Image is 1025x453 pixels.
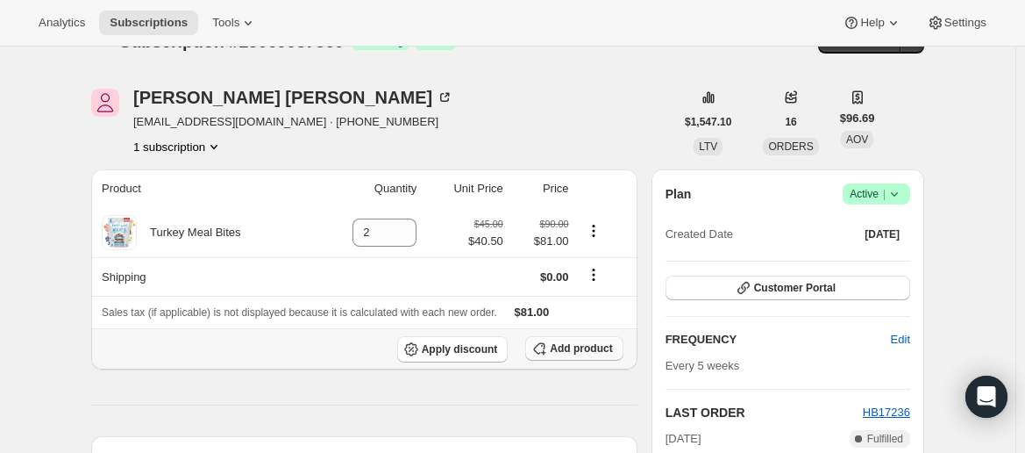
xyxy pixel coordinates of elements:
span: Add product [550,342,612,356]
div: Open Intercom Messenger [965,376,1007,418]
button: Help [832,11,912,35]
span: $81.00 [515,306,550,319]
span: AOV [846,133,868,146]
small: $90.00 [539,219,568,229]
span: 16 [785,115,796,129]
th: Quantity [315,169,423,208]
button: Add product [525,336,623,361]
h2: FREQUENCY [666,331,891,349]
div: [PERSON_NAME] [PERSON_NAME] [133,89,453,106]
button: Analytics [28,11,96,35]
button: [DATE] [854,222,910,247]
span: [DATE] [865,227,900,241]
button: $1,547.10 [674,110,742,134]
small: $45.00 [474,219,503,229]
th: Unit Price [422,169,509,208]
span: Help [860,16,884,30]
span: Tools [212,16,239,30]
span: LTV [699,140,717,153]
span: Created Date [666,226,733,243]
div: Turkey Meal Bites [137,224,241,241]
h2: Plan [666,185,692,203]
span: [EMAIL_ADDRESS][DOMAIN_NAME] · [PHONE_NUMBER] [133,113,453,131]
button: Settings [916,11,997,35]
span: $1,547.10 [685,115,731,129]
span: Settings [944,16,986,30]
button: Edit [880,326,921,354]
span: $40.50 [468,233,503,250]
span: | [883,187,886,201]
span: Subscriptions [110,16,188,30]
span: ORDERS [768,140,813,153]
button: Customer Portal [666,276,910,300]
span: Sales tax (if applicable) is not displayed because it is calculated with each new order. [102,306,497,319]
button: Shipping actions [580,265,608,284]
button: Tools [202,11,267,35]
span: Fulfilled [867,432,903,446]
img: product img [102,215,137,250]
span: $0.00 [540,270,569,284]
span: Every 5 weeks [666,359,740,372]
button: Apply discount [397,336,509,363]
span: [DATE] [666,430,701,448]
th: Price [509,169,574,208]
button: Product actions [580,221,608,241]
th: Product [91,169,315,208]
span: $81.00 [514,233,569,250]
span: Apply discount [422,342,498,356]
a: HB17236 [863,406,910,419]
span: Edit [891,331,910,349]
span: John Cox [91,89,119,117]
button: Subscriptions [99,11,198,35]
span: Customer Portal [754,281,836,295]
button: 16 [774,110,807,134]
button: HB17236 [863,404,910,421]
span: Active [850,185,903,203]
span: $96.69 [840,110,875,127]
span: Analytics [39,16,85,30]
button: Product actions [133,138,223,155]
th: Shipping [91,257,315,296]
h2: LAST ORDER [666,404,863,421]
